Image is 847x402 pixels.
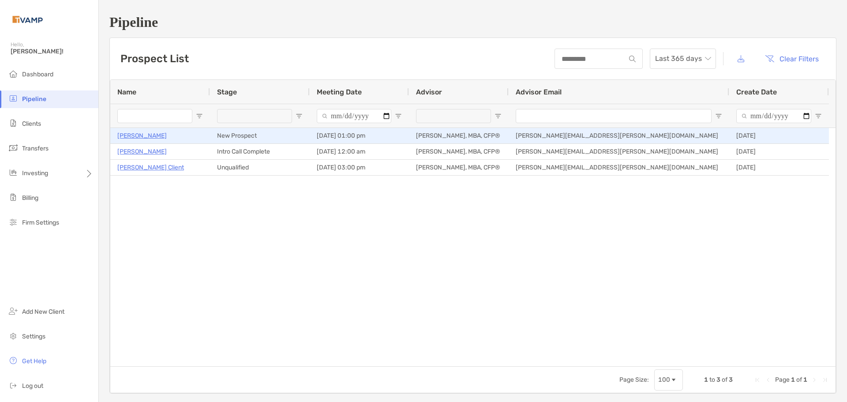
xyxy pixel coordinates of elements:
div: [PERSON_NAME], MBA, CFP® [409,144,509,159]
span: Page [775,376,790,383]
div: Last Page [821,376,828,383]
div: [DATE] [729,128,829,143]
span: of [796,376,802,383]
div: [DATE] 01:00 pm [310,128,409,143]
div: First Page [754,376,761,383]
div: Intro Call Complete [210,144,310,159]
span: to [709,376,715,383]
span: Advisor [416,88,442,96]
div: Page Size [654,369,683,391]
input: Advisor Email Filter Input [516,109,712,123]
span: Advisor Email [516,88,562,96]
div: Unqualified [210,160,310,175]
span: Last 365 days [655,49,711,68]
img: clients icon [8,118,19,128]
button: Clear Filters [758,49,825,68]
span: Billing [22,194,38,202]
a: [PERSON_NAME] [117,146,167,157]
span: 3 [716,376,720,383]
h3: Prospect List [120,53,189,65]
input: Meeting Date Filter Input [317,109,391,123]
div: [DATE] [729,160,829,175]
div: Next Page [811,376,818,383]
span: Create Date [736,88,777,96]
div: [PERSON_NAME], MBA, CFP® [409,160,509,175]
div: [DATE] [729,144,829,159]
span: Stage [217,88,237,96]
span: Log out [22,382,43,390]
span: [PERSON_NAME]! [11,48,93,55]
div: [PERSON_NAME][EMAIL_ADDRESS][PERSON_NAME][DOMAIN_NAME] [509,144,729,159]
img: investing icon [8,167,19,178]
input: Create Date Filter Input [736,109,811,123]
div: [PERSON_NAME], MBA, CFP® [409,128,509,143]
button: Open Filter Menu [715,113,722,120]
button: Open Filter Menu [815,113,822,120]
span: 3 [729,376,733,383]
div: [PERSON_NAME][EMAIL_ADDRESS][PERSON_NAME][DOMAIN_NAME] [509,160,729,175]
img: input icon [629,56,636,62]
button: Open Filter Menu [395,113,402,120]
span: Settings [22,333,45,340]
img: billing icon [8,192,19,203]
span: Add New Client [22,308,64,316]
span: Investing [22,169,48,177]
button: Open Filter Menu [495,113,502,120]
div: [DATE] 12:00 am [310,144,409,159]
span: Get Help [22,357,46,365]
span: Firm Settings [22,219,59,226]
img: firm-settings icon [8,217,19,227]
img: get-help icon [8,355,19,366]
button: Open Filter Menu [296,113,303,120]
span: of [722,376,727,383]
div: Previous Page [765,376,772,383]
img: pipeline icon [8,93,19,104]
div: Page Size: [619,376,649,383]
button: Open Filter Menu [196,113,203,120]
span: Name [117,88,136,96]
img: Zoe Logo [11,4,45,35]
span: Dashboard [22,71,53,78]
h1: Pipeline [109,14,836,30]
span: 1 [704,376,708,383]
span: Meeting Date [317,88,362,96]
img: dashboard icon [8,68,19,79]
span: 1 [791,376,795,383]
span: Pipeline [22,95,46,103]
img: transfers icon [8,143,19,153]
div: New Prospect [210,128,310,143]
div: [DATE] 03:00 pm [310,160,409,175]
span: Clients [22,120,41,128]
span: 1 [803,376,807,383]
img: settings icon [8,331,19,341]
input: Name Filter Input [117,109,192,123]
img: logout icon [8,380,19,391]
a: [PERSON_NAME] [117,130,167,141]
img: add_new_client icon [8,306,19,316]
span: Transfers [22,145,49,152]
div: 100 [658,376,670,383]
div: [PERSON_NAME][EMAIL_ADDRESS][PERSON_NAME][DOMAIN_NAME] [509,128,729,143]
a: [PERSON_NAME] Client [117,162,184,173]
